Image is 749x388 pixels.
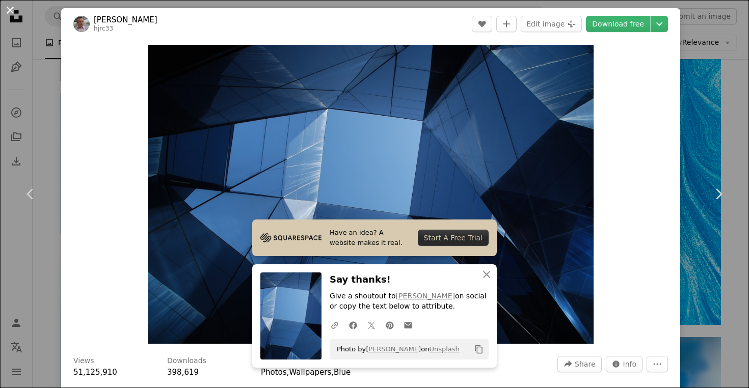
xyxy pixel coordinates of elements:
button: Choose download size [651,16,668,32]
img: low angle photo of curtain wall building [148,45,593,344]
img: file-1705255347840-230a6ab5bca9image [260,230,322,245]
h3: Downloads [167,356,206,366]
a: Share on Facebook [344,315,362,335]
button: Add to Collection [496,16,517,32]
span: , [331,368,334,377]
a: Share over email [399,315,417,335]
span: Have an idea? A website makes it real. [330,228,410,248]
span: Info [623,356,637,372]
button: Zoom in on this image [148,45,593,344]
a: Photos [261,368,287,377]
a: [PERSON_NAME] [94,15,157,25]
a: [PERSON_NAME] [366,345,421,353]
a: Have an idea? A website makes it real.Start A Free Trial [252,219,497,256]
span: 398,619 [167,368,199,377]
a: Unsplash [429,345,459,353]
img: Go to Héctor J. Rivas's profile [73,16,90,32]
a: Share on Twitter [362,315,381,335]
button: Copy to clipboard [470,341,488,358]
a: Blue [334,368,351,377]
p: Give a shoutout to on social or copy the text below to attribute. [330,291,489,312]
span: Share [575,356,595,372]
a: Wallpapers [289,368,331,377]
h3: Views [73,356,94,366]
div: Start A Free Trial [418,230,489,246]
h3: Say thanks! [330,272,489,287]
button: Like [472,16,492,32]
a: hjrc33 [94,25,113,32]
a: [PERSON_NAME] [396,292,455,300]
span: Photo by on [332,341,460,357]
button: Stats about this image [606,356,643,372]
a: Next [688,145,749,243]
a: Share on Pinterest [381,315,399,335]
button: Share this image [557,356,601,372]
a: Download free [586,16,650,32]
span: 51,125,910 [73,368,117,377]
span: , [287,368,289,377]
button: More Actions [647,356,668,372]
button: Edit image [521,16,582,32]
